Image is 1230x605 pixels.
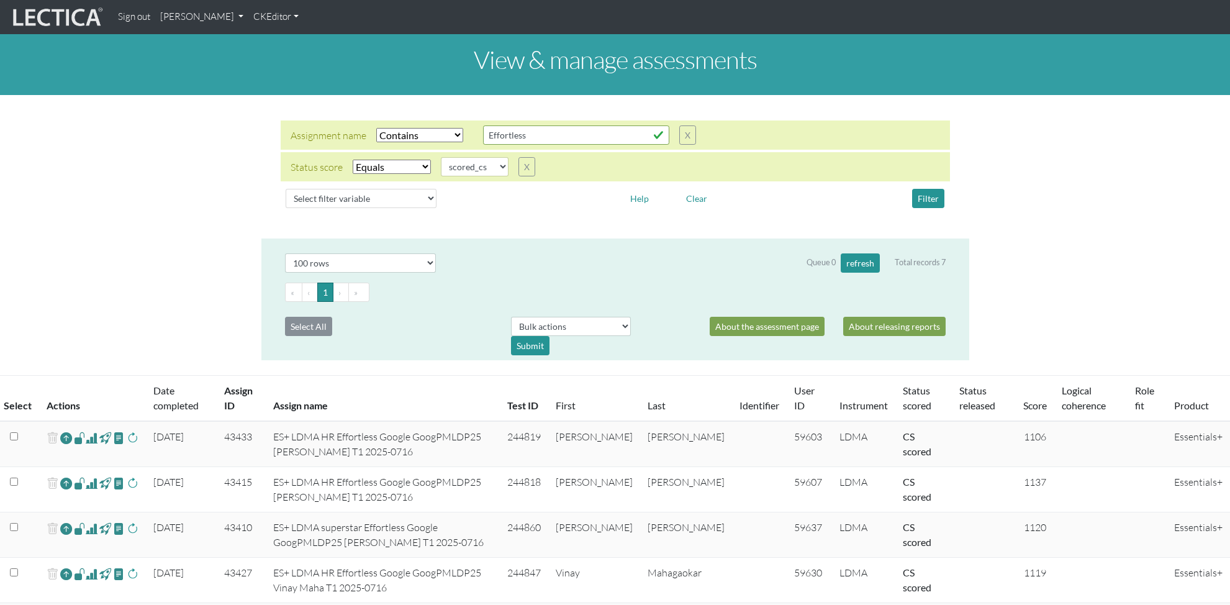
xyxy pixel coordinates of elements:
span: 1137 [1024,476,1046,488]
td: [PERSON_NAME] [640,421,732,467]
span: Analyst score [86,521,97,536]
button: Clear [681,189,713,208]
span: view [99,476,111,490]
span: view [74,521,86,535]
span: view [74,476,86,490]
a: Completed = assessment has been completed; CS scored = assessment has been CLAS scored; LS scored... [903,430,931,457]
span: 1106 [1024,430,1046,443]
button: X [518,157,535,176]
a: Product [1174,399,1209,411]
span: view [113,476,125,490]
button: refresh [841,253,880,273]
td: [DATE] [146,512,217,558]
td: 244847 [500,558,548,603]
td: LDMA [832,467,895,512]
span: 1119 [1024,566,1046,579]
a: Score [1023,399,1047,411]
td: 59603 [787,421,832,467]
td: Essentials+ [1167,512,1230,558]
span: 1120 [1024,521,1046,534]
td: 244818 [500,467,548,512]
td: 244860 [500,512,548,558]
img: lecticalive [10,6,103,29]
div: Assignment name [291,128,366,143]
span: view [99,521,111,535]
td: ES+ LDMA HR Effortless Google GoogPMLDP25 Vinay Maha T1 2025-0716 [266,558,500,603]
a: Date completed [153,384,199,411]
td: [PERSON_NAME] [548,512,640,558]
span: Analyst score [86,430,97,445]
td: [PERSON_NAME] [548,467,640,512]
td: ES+ LDMA HR Effortless Google GoogPMLDP25 [PERSON_NAME] T1 2025-0716 [266,421,500,467]
a: Last [648,399,666,411]
td: ES+ LDMA superstar Effortless Google GoogPMLDP25 [PERSON_NAME] T1 2025-0716 [266,512,500,558]
td: [PERSON_NAME] [640,467,732,512]
td: [DATE] [146,558,217,603]
span: Analyst score [86,476,97,491]
td: 59630 [787,558,832,603]
div: Status score [291,160,343,175]
a: Status released [959,384,995,411]
a: Reopen [60,565,72,583]
span: rescore [127,430,138,445]
a: About releasing reports [843,317,946,336]
span: view [74,430,86,445]
a: Completed = assessment has been completed; CS scored = assessment has been CLAS scored; LS scored... [903,521,931,548]
a: Role fit [1135,384,1154,411]
a: Instrument [839,399,888,411]
td: 59607 [787,467,832,512]
span: rescore [127,566,138,581]
span: view [113,566,125,581]
td: 43410 [217,512,266,558]
a: About the assessment page [710,317,825,336]
button: Help [625,189,654,208]
td: ES+ LDMA HR Effortless Google GoogPMLDP25 [PERSON_NAME] T1 2025-0716 [266,467,500,512]
a: Reopen [60,520,72,538]
td: 43427 [217,558,266,603]
th: Assign name [266,376,500,422]
td: [DATE] [146,421,217,467]
a: Sign out [113,5,155,29]
span: view [99,430,111,445]
span: delete [47,565,58,583]
span: view [113,430,125,445]
td: Essentials+ [1167,467,1230,512]
span: delete [47,429,58,447]
span: delete [47,475,58,493]
td: LDMA [832,421,895,467]
a: CKEditor [248,5,304,29]
a: Logical coherence [1062,384,1106,411]
span: view [99,566,111,581]
td: [DATE] [146,467,217,512]
a: Completed = assessment has been completed; CS scored = assessment has been CLAS scored; LS scored... [903,566,931,593]
td: LDMA [832,558,895,603]
ul: Pagination [285,283,946,302]
span: rescore [127,476,138,491]
td: Essentials+ [1167,558,1230,603]
td: [PERSON_NAME] [640,512,732,558]
a: User ID [794,384,815,411]
a: Reopen [60,475,72,493]
th: Test ID [500,376,548,422]
span: delete [47,520,58,538]
span: view [74,566,86,581]
button: Go to page 1 [317,283,333,302]
td: Vinay [548,558,640,603]
div: Submit [511,336,549,355]
button: X [679,125,696,145]
td: [PERSON_NAME] [548,421,640,467]
a: [PERSON_NAME] [155,5,248,29]
a: Identifier [739,399,779,411]
td: 43433 [217,421,266,467]
th: Actions [39,376,146,422]
a: Status scored [903,384,931,411]
span: rescore [127,521,138,536]
span: Analyst score [86,566,97,581]
a: Help [625,191,654,203]
td: 43415 [217,467,266,512]
a: Completed = assessment has been completed; CS scored = assessment has been CLAS scored; LS scored... [903,476,931,503]
a: First [556,399,576,411]
a: Reopen [60,429,72,447]
td: Mahagaokar [640,558,732,603]
td: LDMA [832,512,895,558]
